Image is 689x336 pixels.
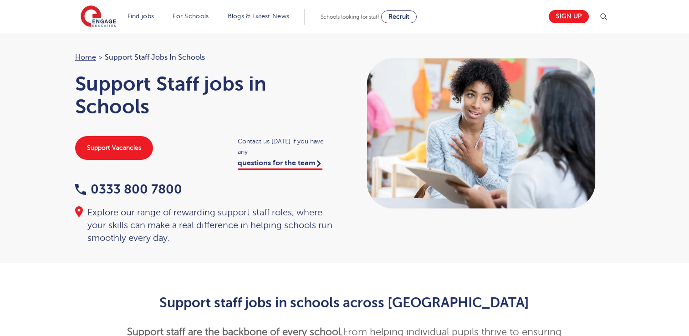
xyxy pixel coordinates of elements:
[228,13,290,20] a: Blogs & Latest News
[75,182,182,196] a: 0333 800 7800
[549,10,589,23] a: Sign up
[159,295,529,311] strong: Support staff jobs in schools across [GEOGRAPHIC_DATA]
[381,10,417,23] a: Recruit
[173,13,209,20] a: For Schools
[98,53,102,61] span: >
[238,159,322,170] a: questions for the team
[81,5,116,28] img: Engage Education
[75,53,96,61] a: Home
[75,72,336,118] h1: Support Staff jobs in Schools
[128,13,154,20] a: Find jobs
[238,136,336,157] span: Contact us [DATE] if you have any
[321,14,379,20] span: Schools looking for staff
[75,51,336,63] nav: breadcrumb
[75,136,153,160] a: Support Vacancies
[388,13,409,20] span: Recruit
[105,51,205,63] span: Support Staff jobs in Schools
[75,206,336,244] div: Explore our range of rewarding support staff roles, where your skills can make a real difference ...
